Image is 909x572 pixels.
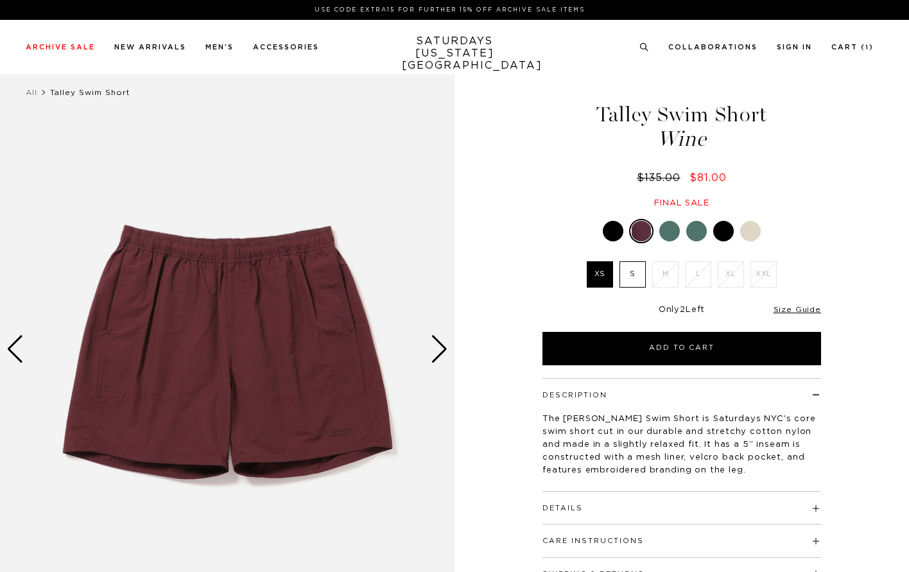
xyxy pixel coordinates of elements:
a: New Arrivals [114,44,186,51]
button: Add to Cart [542,332,821,365]
a: Men's [205,44,234,51]
a: Sign In [777,44,812,51]
button: Description [542,392,607,399]
a: All [26,89,37,96]
a: Cart (1) [831,44,874,51]
a: Accessories [253,44,319,51]
a: SATURDAYS[US_STATE][GEOGRAPHIC_DATA] [402,35,508,72]
a: Collaborations [668,44,757,51]
div: Only Left [542,305,821,316]
div: Next slide [431,335,448,363]
h1: Talley Swim Short [541,104,823,150]
button: Care Instructions [542,537,644,544]
span: Wine [541,128,823,150]
button: Details [542,505,583,512]
span: 2 [680,306,686,314]
div: Previous slide [6,335,24,363]
p: Use Code EXTRA15 for Further 15% Off Archive Sale Items [31,5,869,15]
span: Talley Swim Short [50,89,130,96]
a: Size Guide [774,306,821,313]
label: S [619,261,646,288]
div: Final sale [541,198,823,209]
a: Archive Sale [26,44,95,51]
p: The [PERSON_NAME] Swim Short is Saturdays NYC's core swim short cut in our durable and stretchy c... [542,413,821,477]
del: $135.00 [637,173,686,183]
label: XS [587,261,613,288]
span: $81.00 [689,173,727,183]
small: 1 [865,45,869,51]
